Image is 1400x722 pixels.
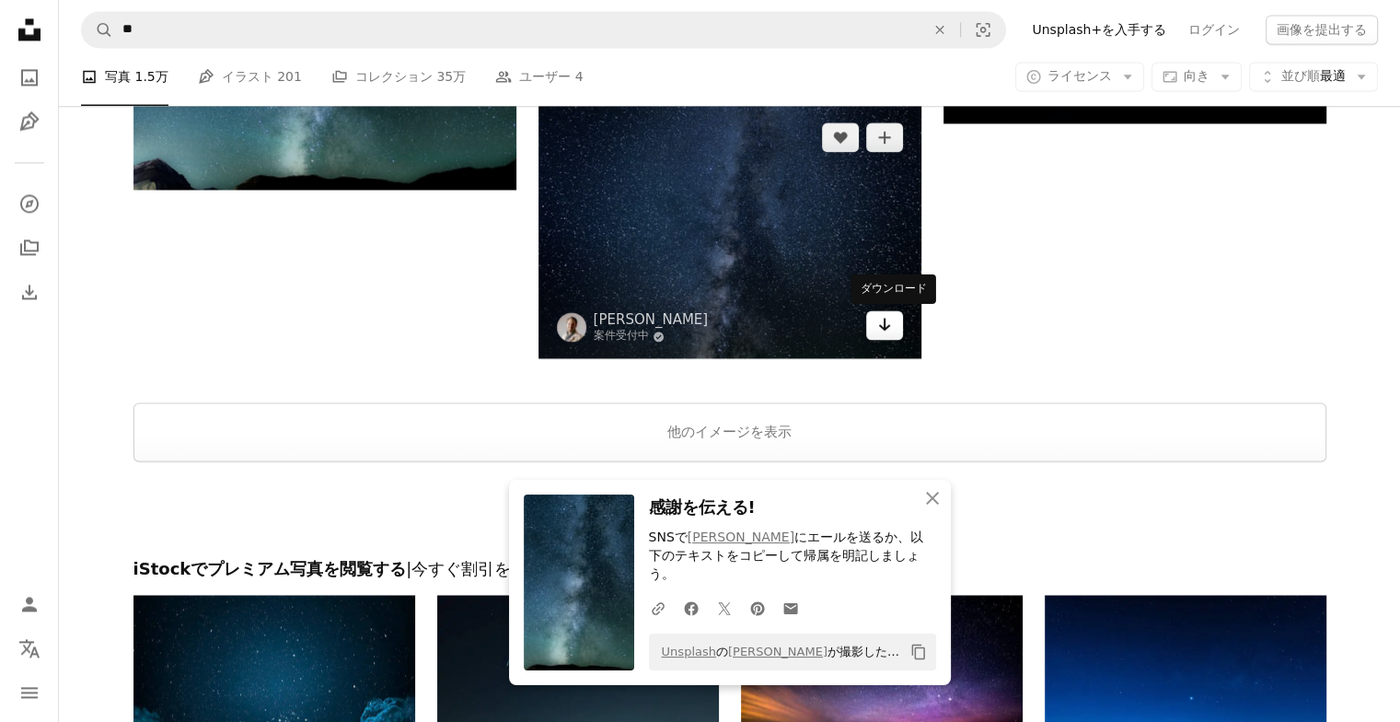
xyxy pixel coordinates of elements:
[594,329,709,344] a: 案件受付中
[11,103,48,140] a: イラスト
[851,274,936,304] div: ダウンロード
[1184,69,1209,84] span: 向き
[920,12,960,47] button: 全てクリア
[1281,68,1346,87] span: 最適
[495,48,583,107] a: ユーザー 4
[436,67,466,87] span: 35万
[688,530,794,544] a: [PERSON_NAME]
[538,223,921,239] a: 青と黒の空と星
[1151,63,1242,92] button: 向き
[11,185,48,222] a: 探す
[1021,15,1177,44] a: Unsplash+を入手する
[822,122,859,152] button: いいね！
[82,12,113,47] button: Unsplashで検索する
[1249,63,1378,92] button: 並び順最適
[331,48,466,107] a: コレクション 35万
[133,558,1326,580] h2: iStockでプレミアム写真を閲覧する
[11,274,48,310] a: ダウンロード履歴
[708,589,741,626] a: Twitterでシェアする
[133,402,1326,461] button: 他のイメージを表示
[1015,63,1144,92] button: ライセンス
[11,11,48,52] a: ホーム — Unsplash
[866,122,903,152] button: コレクションに追加する
[728,645,827,658] a: [PERSON_NAME]
[11,59,48,96] a: 写真
[741,589,774,626] a: Pinterestでシェアする
[649,529,936,584] p: SNSで にエールを送るか、以下のテキストをコピーして帰属を明記しましょう。
[11,674,48,711] button: メニュー
[649,495,936,521] h3: 感謝を伝える!
[662,645,716,658] a: Unsplash
[1047,69,1112,84] span: ライセンス
[1266,15,1378,44] button: 画像を提出する
[538,104,921,358] img: 青と黒の空と星
[11,586,48,623] a: ログイン / 登録する
[594,310,709,329] a: [PERSON_NAME]
[277,67,302,87] span: 201
[198,48,302,107] a: イラスト 201
[575,67,584,87] span: 4
[903,636,934,668] button: クリップボードにコピーする
[81,11,1006,48] form: サイト内でビジュアルを探す
[406,559,577,578] span: | 今すぐ割引を獲得する
[961,12,1005,47] button: ビジュアル検索
[1177,15,1251,44] a: ログイン
[675,589,708,626] a: Facebookでシェアする
[653,637,903,667] span: の が撮影した写真
[557,312,586,342] img: Nathan Andersonのプロフィールを見る
[11,229,48,266] a: コレクション
[774,589,807,626] a: Eメールでシェアする
[866,310,903,340] a: ダウンロード
[1281,69,1320,84] span: 並び順
[11,630,48,667] button: 言語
